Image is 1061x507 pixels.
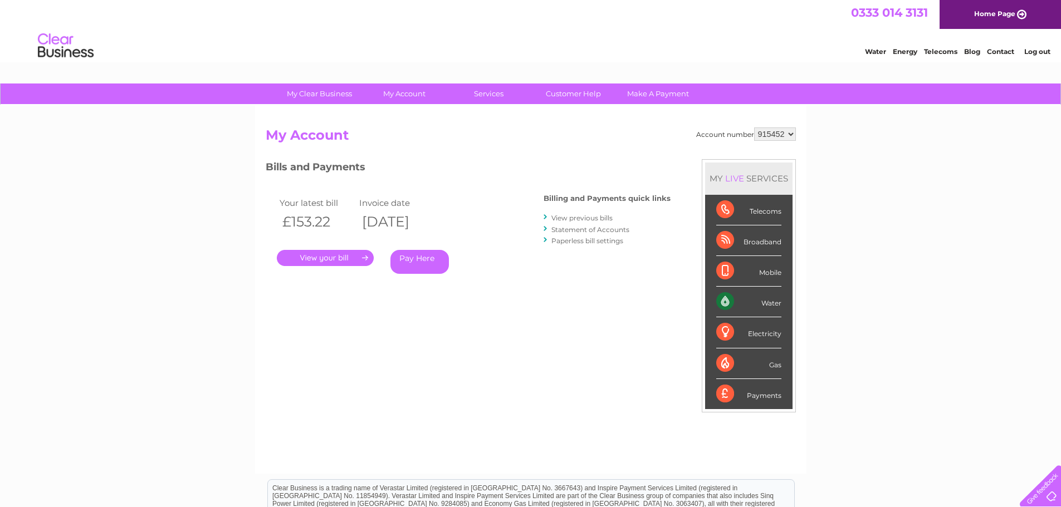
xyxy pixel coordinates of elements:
[356,195,437,210] td: Invoice date
[705,163,793,194] div: MY SERVICES
[964,47,980,56] a: Blog
[696,127,796,141] div: Account number
[893,47,917,56] a: Energy
[716,317,781,348] div: Electricity
[390,250,449,274] a: Pay Here
[527,83,619,104] a: Customer Help
[865,47,886,56] a: Water
[851,6,928,19] a: 0333 014 3131
[716,379,781,409] div: Payments
[544,194,671,203] h4: Billing and Payments quick links
[551,225,629,234] a: Statement of Accounts
[37,29,94,63] img: logo.png
[277,195,357,210] td: Your latest bill
[268,6,794,54] div: Clear Business is a trading name of Verastar Limited (registered in [GEOGRAPHIC_DATA] No. 3667643...
[612,83,704,104] a: Make A Payment
[266,127,796,149] h2: My Account
[716,225,781,256] div: Broadband
[1024,47,1050,56] a: Log out
[277,210,357,233] th: £153.22
[551,214,613,222] a: View previous bills
[716,287,781,317] div: Water
[716,256,781,287] div: Mobile
[356,210,437,233] th: [DATE]
[273,83,365,104] a: My Clear Business
[716,195,781,225] div: Telecoms
[266,159,671,179] h3: Bills and Payments
[443,83,535,104] a: Services
[987,47,1014,56] a: Contact
[924,47,957,56] a: Telecoms
[716,348,781,379] div: Gas
[551,237,623,245] a: Paperless bill settings
[723,173,746,184] div: LIVE
[277,250,374,266] a: .
[358,83,450,104] a: My Account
